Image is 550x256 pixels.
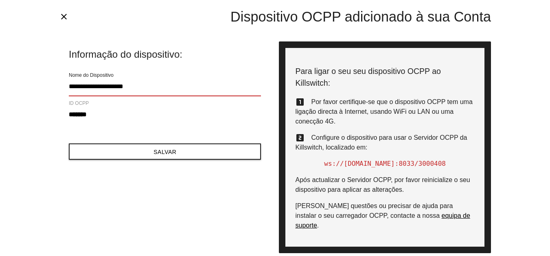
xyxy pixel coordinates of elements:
p: . [295,201,474,230]
span: Por favor certifique-se que o dispositivo OCPP tem uma ligação directa à Internet, usando WiFi ou... [295,98,472,125]
i: looks_two [295,133,305,143]
p: Para ligar o seu seu dispositivo OCPP ao Killswitch: [295,65,474,89]
span: /3000408 [414,160,446,167]
span: ws://[DOMAIN_NAME]:8033 [324,160,414,167]
i: looks_one [295,97,305,107]
span: Informação do dispositivo: [69,48,261,61]
span: Dispositivo OCPP adicionado à sua Conta [230,9,491,24]
button: Salvar [69,143,261,160]
span: Após actualizar o Servidor OCPP, por favor reinicialize o seu dispositivo para aplicar as alteraç... [295,176,470,193]
label: Nome do Dispositivo [69,72,114,79]
label: ID OCPP [69,100,89,107]
span: Configure o dispositivo para usar o Servidor OCPP da Killswitch, localizado em: [295,134,467,151]
span: [PERSON_NAME] questões ou precisar de ajuda para instalar o seu carregador OCPP, contacte a nossa [295,202,453,219]
a: equipa de suporte [295,212,470,229]
i: close [59,12,69,22]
